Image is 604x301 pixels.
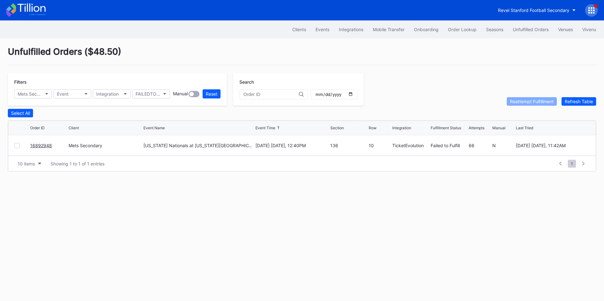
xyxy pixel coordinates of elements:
[206,91,217,97] div: Reset
[239,79,357,85] div: Search
[513,27,549,32] div: Unfulfilled Orders
[508,24,553,35] button: Unfulfilled Orders
[510,99,554,104] div: Reattempt Fulfillment
[486,27,503,32] div: Seasons
[316,27,329,32] div: Events
[392,143,429,148] div: TicketEvolution
[339,27,363,32] div: Integrations
[69,125,79,130] div: Client
[57,91,69,97] div: Event
[469,143,491,148] div: 66
[18,91,42,97] div: Mets Secondary
[18,161,35,166] div: 10 items
[8,46,596,65] div: Unfulfilled Orders ( $48.50 )
[431,143,467,148] div: Failed to Fulfill
[51,161,104,166] div: Showing 1 to 1 of 1 entries
[311,24,334,35] button: Events
[516,143,590,148] div: [DATE] [DATE], 11:42AM
[288,24,311,35] button: Clients
[173,91,188,97] div: Manual
[392,125,411,130] div: Integration
[373,27,405,32] div: Mobile Transfer
[498,8,569,13] div: Revel Stanford Football Secondary
[143,143,254,148] div: [US_STATE] Nationals at [US_STATE][GEOGRAPHIC_DATA]
[143,125,165,130] div: Event Name
[492,125,506,130] div: Manual
[568,160,576,168] span: 1
[448,27,477,32] div: Order Lookup
[369,143,391,148] div: 10
[14,89,52,98] button: Mets Secondary
[481,24,508,35] button: Seasons
[132,89,170,98] button: FAILEDTOFULFILL
[330,143,367,148] div: 136
[493,4,580,16] button: Revel Stanford Football Secondary
[409,24,443,35] button: Onboarding
[414,27,439,32] div: Onboarding
[368,24,409,35] button: Mobile Transfer
[516,125,533,130] div: Last Tried
[558,27,573,32] div: Venues
[431,125,461,130] div: Fulfillment Status
[14,159,44,168] button: 10 items
[334,24,368,35] button: Integrations
[136,91,160,97] div: FAILEDTOFULFILL
[8,109,33,117] button: Select All
[203,89,221,98] button: Reset
[14,79,221,85] div: Filters
[30,125,45,130] div: Order ID
[330,125,344,130] div: Section
[69,143,142,148] div: Mets Secondary
[565,99,593,104] div: Refresh Table
[255,125,275,130] div: Event Time
[243,92,299,97] input: Order ID
[96,91,119,97] div: Integration
[93,89,131,98] button: Integration
[255,143,329,148] div: [DATE] [DATE], 12:40PM
[30,143,52,148] a: 16892948
[469,125,484,130] div: Attempts
[11,110,30,116] div: Select All
[53,89,91,98] button: Event
[443,24,481,35] button: Order Lookup
[562,97,596,106] button: Refresh Table
[292,27,306,32] div: Clients
[553,24,578,35] button: Venues
[369,125,377,130] div: Row
[578,24,601,35] button: Vivenu
[507,97,557,106] button: Reattempt Fulfillment
[492,143,514,148] div: N
[582,27,596,32] div: Vivenu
